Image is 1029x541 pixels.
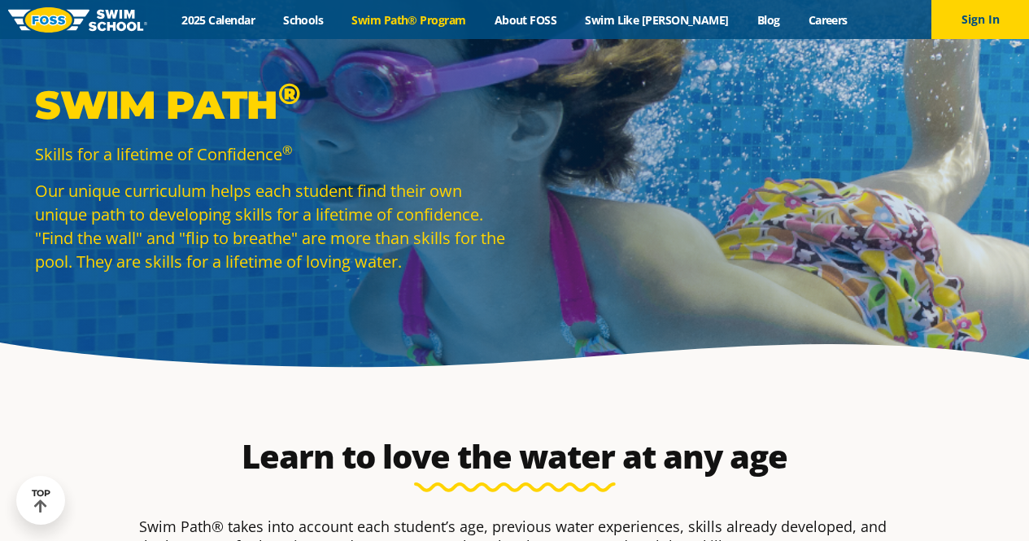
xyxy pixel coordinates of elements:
a: 2025 Calendar [168,12,269,28]
a: Schools [269,12,338,28]
sup: ® [278,76,300,111]
p: Swim Path [35,81,507,129]
a: Swim Like [PERSON_NAME] [571,12,743,28]
sup: ® [282,142,292,158]
a: About FOSS [480,12,571,28]
p: Our unique curriculum helps each student find their own unique path to developing skills for a li... [35,179,507,273]
img: FOSS Swim School Logo [8,7,147,33]
a: Blog [743,12,794,28]
h2: Learn to love the water at any age [131,437,899,476]
div: TOP [32,488,50,513]
a: Careers [794,12,861,28]
p: Skills for a lifetime of Confidence [35,142,507,166]
a: Swim Path® Program [338,12,480,28]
